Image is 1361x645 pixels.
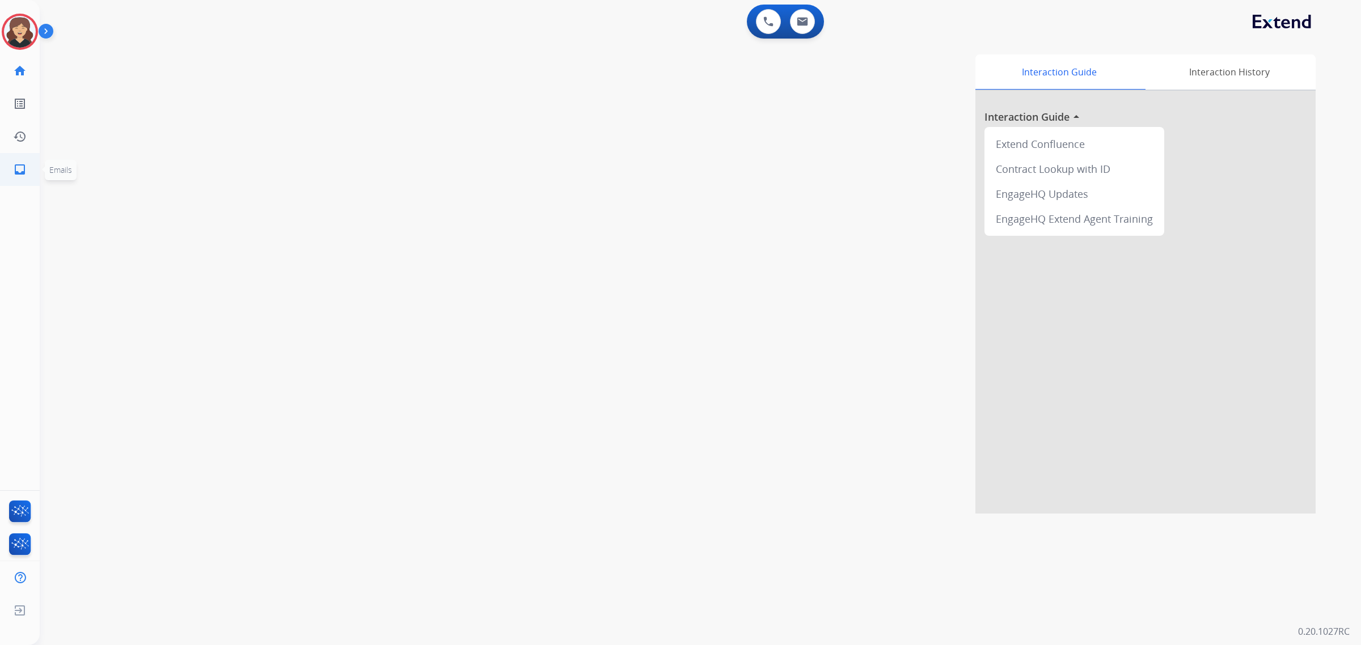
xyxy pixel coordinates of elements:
div: Extend Confluence [989,131,1160,156]
span: Emails [49,164,72,175]
div: EngageHQ Updates [989,181,1160,206]
mat-icon: history [13,130,27,143]
div: EngageHQ Extend Agent Training [989,206,1160,231]
mat-icon: home [13,64,27,78]
mat-icon: list_alt [13,97,27,111]
img: avatar [4,16,36,48]
div: Contract Lookup with ID [989,156,1160,181]
p: 0.20.1027RC [1298,625,1350,638]
div: Interaction History [1143,54,1316,90]
mat-icon: inbox [13,163,27,176]
div: Interaction Guide [975,54,1143,90]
